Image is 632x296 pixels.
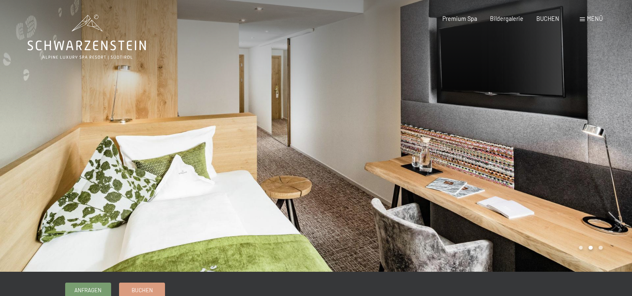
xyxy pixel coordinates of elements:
[490,15,523,22] a: Bildergalerie
[442,15,477,22] a: Premium Spa
[536,15,559,22] a: BUCHEN
[587,15,603,22] span: Menü
[132,286,153,294] span: Buchen
[74,286,102,294] span: Anfragen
